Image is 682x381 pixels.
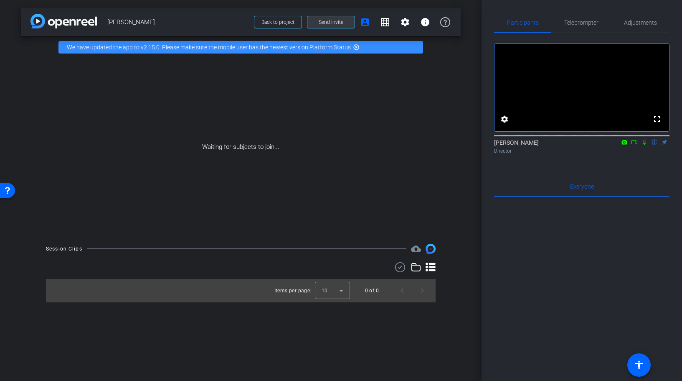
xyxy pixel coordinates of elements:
span: Everyone [570,184,594,189]
span: Teleprompter [564,20,598,26]
div: 0 of 0 [365,286,379,295]
mat-icon: grid_on [380,17,390,27]
div: Session Clips [46,245,82,253]
span: Send invite [319,19,343,26]
div: Items per page: [274,286,312,295]
mat-icon: account_box [360,17,370,27]
button: Next page [412,281,432,301]
div: Waiting for subjects to join... [21,59,461,235]
img: Session clips [426,244,436,254]
img: app-logo [30,14,97,28]
mat-icon: accessibility [634,360,644,370]
mat-icon: cloud_upload [411,244,421,254]
button: Back to project [254,16,302,28]
button: Previous page [392,281,412,301]
mat-icon: info [420,17,430,27]
mat-icon: settings [499,114,510,124]
button: Send invite [307,16,355,28]
mat-icon: flip [649,138,659,146]
mat-icon: highlight_off [353,44,360,51]
span: Adjustments [624,20,657,26]
mat-icon: fullscreen [652,114,662,124]
div: Director [494,147,669,155]
a: Platform Status [309,44,351,51]
div: We have updated the app to v2.15.0. Please make sure the mobile user has the newest version. [58,41,423,54]
mat-icon: settings [400,17,410,27]
span: Back to project [261,19,294,25]
span: [PERSON_NAME] [107,14,249,31]
div: [PERSON_NAME] [494,138,669,155]
span: Participants [507,20,539,26]
span: Destinations for your clips [411,244,421,254]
